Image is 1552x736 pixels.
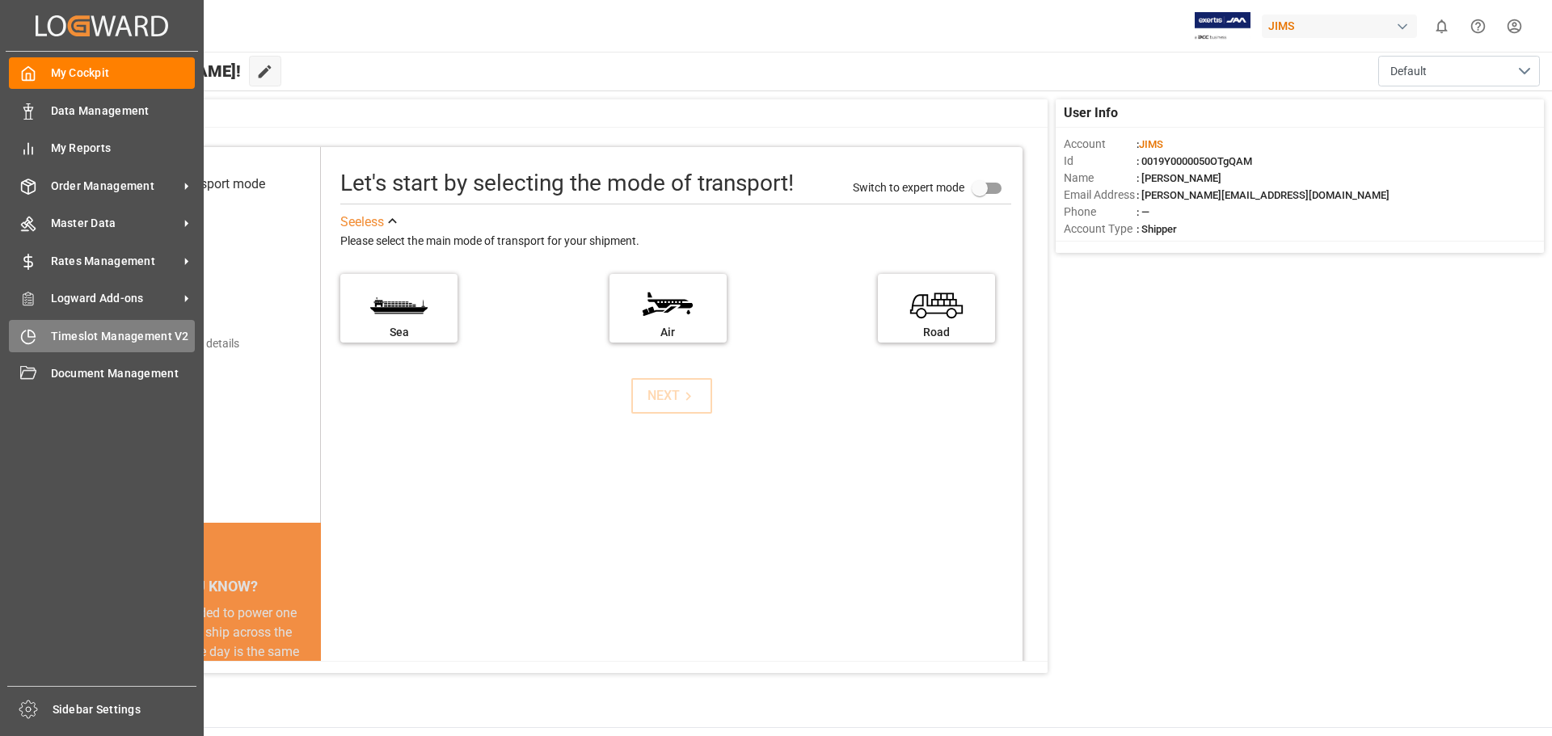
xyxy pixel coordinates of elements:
span: Sidebar Settings [53,701,197,718]
img: Exertis%20JAM%20-%20Email%20Logo.jpg_1722504956.jpg [1195,12,1250,40]
span: Rates Management [51,253,179,270]
div: Road [886,324,987,341]
span: Email Address [1064,187,1137,204]
div: Let's start by selecting the mode of transport! [340,166,794,200]
span: : Shipper [1137,223,1177,235]
div: Air [618,324,719,341]
div: DID YOU KNOW? [87,570,321,604]
span: Data Management [51,103,196,120]
div: See less [340,212,384,232]
a: My Cockpit [9,57,195,89]
span: Master Data [51,215,179,232]
span: JIMS [1139,138,1163,150]
span: : [1137,138,1163,150]
div: Please select the main mode of transport for your shipment. [340,232,1011,251]
span: : 0019Y0000050OTgQAM [1137,155,1252,167]
span: Account [1064,136,1137,153]
span: Name [1064,170,1137,187]
span: Switch to expert mode [853,180,964,193]
a: Timeslot Management V2 [9,320,195,351]
span: : [PERSON_NAME][EMAIL_ADDRESS][DOMAIN_NAME] [1137,189,1390,201]
span: Id [1064,153,1137,170]
span: : — [1137,206,1149,218]
div: NEXT [647,386,697,406]
span: Logward Add-ons [51,290,179,307]
button: NEXT [631,378,712,414]
a: Data Management [9,95,195,126]
span: Timeslot Management V2 [51,328,196,345]
span: Document Management [51,365,196,382]
span: : [PERSON_NAME] [1137,172,1221,184]
span: Hello [PERSON_NAME]! [67,56,241,86]
span: Phone [1064,204,1137,221]
a: Document Management [9,358,195,389]
div: Sea [348,324,449,341]
div: The energy needed to power one large container ship across the ocean in a single day is the same ... [107,604,302,720]
span: Default [1390,63,1427,80]
span: Account Type [1064,221,1137,238]
span: My Reports [51,140,196,157]
span: My Cockpit [51,65,196,82]
button: open menu [1378,56,1540,86]
span: Order Management [51,178,179,195]
span: User Info [1064,103,1118,123]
